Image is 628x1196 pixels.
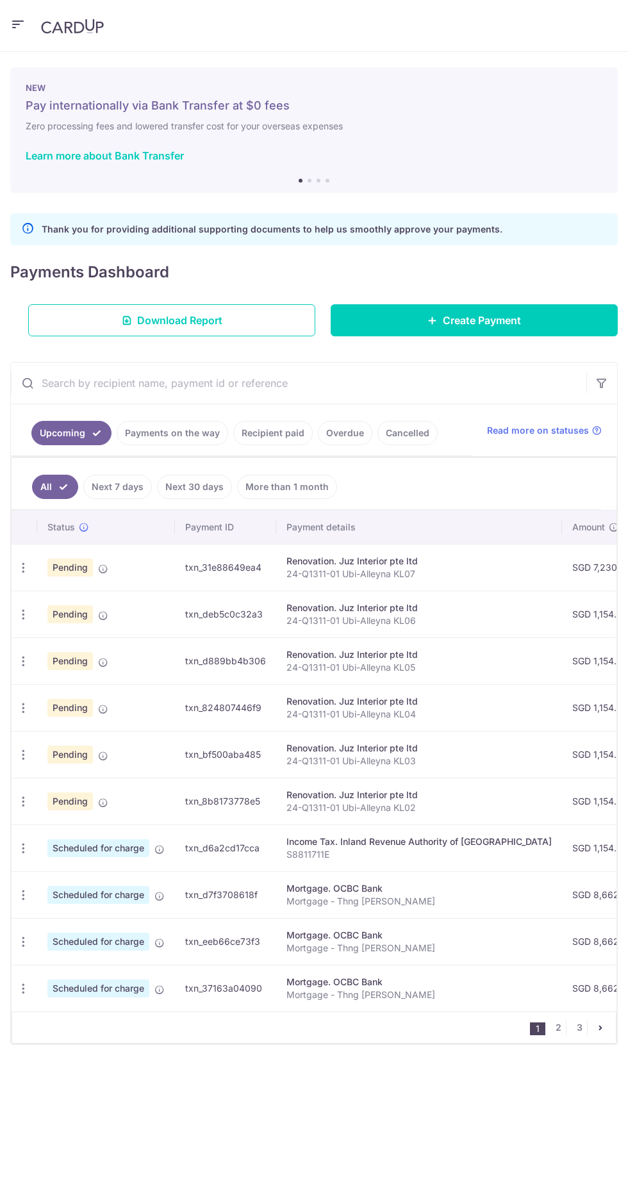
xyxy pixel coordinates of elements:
[26,149,184,162] a: Learn more about Bank Transfer
[26,119,602,134] h6: Zero processing fees and lowered transfer cost for your overseas expenses
[286,976,552,988] div: Mortgage. OCBC Bank
[175,778,276,824] td: txn_8b8173778e5
[28,304,315,336] a: Download Report
[157,475,232,499] a: Next 30 days
[175,918,276,965] td: txn_eeb66ce73f3
[286,835,552,848] div: Income Tax. Inland Revenue Authority of [GEOGRAPHIC_DATA]
[286,695,552,708] div: Renovation. Juz Interior pte ltd
[530,1022,545,1035] li: 1
[286,755,552,767] p: 24-Q1311-01 Ubi-Alleyna KL03
[286,614,552,627] p: 24-Q1311-01 Ubi-Alleyna KL06
[286,648,552,661] div: Renovation. Juz Interior pte ltd
[572,521,605,534] span: Amount
[47,652,93,670] span: Pending
[530,1012,616,1043] nav: pager
[443,313,521,328] span: Create Payment
[286,988,552,1001] p: Mortgage - Thng [PERSON_NAME]
[26,98,602,113] h5: Pay internationally via Bank Transfer at $0 fees
[487,424,602,437] a: Read more on statuses
[550,1020,566,1035] a: 2
[237,475,337,499] a: More than 1 month
[286,661,552,674] p: 24-Q1311-01 Ubi-Alleyna KL05
[331,304,618,336] a: Create Payment
[47,792,93,810] span: Pending
[83,475,152,499] a: Next 7 days
[286,801,552,814] p: 24-Q1311-01 Ubi-Alleyna KL02
[175,731,276,778] td: txn_bf500aba485
[286,708,552,721] p: 24-Q1311-01 Ubi-Alleyna KL04
[47,521,75,534] span: Status
[47,699,93,717] span: Pending
[47,746,93,764] span: Pending
[175,684,276,731] td: txn_824807446f9
[175,965,276,1012] td: txn_37163a04090
[31,421,112,445] a: Upcoming
[42,222,502,237] p: Thank you for providing additional supporting documents to help us smoothly approve your payments.
[572,1020,587,1035] a: 3
[318,421,372,445] a: Overdue
[10,261,169,284] h4: Payments Dashboard
[175,824,276,871] td: txn_d6a2cd17cca
[286,568,552,580] p: 24-Q1311-01 Ubi-Alleyna KL07
[286,555,552,568] div: Renovation. Juz Interior pte ltd
[47,933,149,951] span: Scheduled for charge
[175,871,276,918] td: txn_d7f3708618f
[377,421,438,445] a: Cancelled
[137,313,222,328] span: Download Report
[286,848,552,861] p: S8811711E
[286,602,552,614] div: Renovation. Juz Interior pte ltd
[47,559,93,577] span: Pending
[32,475,78,499] a: All
[286,929,552,942] div: Mortgage. OCBC Bank
[286,742,552,755] div: Renovation. Juz Interior pte ltd
[233,421,313,445] a: Recipient paid
[487,424,589,437] span: Read more on statuses
[276,511,562,544] th: Payment details
[26,83,602,93] p: NEW
[47,979,149,997] span: Scheduled for charge
[286,895,552,908] p: Mortgage - Thng [PERSON_NAME]
[286,882,552,895] div: Mortgage. OCBC Bank
[47,839,149,857] span: Scheduled for charge
[175,511,276,544] th: Payment ID
[11,363,586,404] input: Search by recipient name, payment id or reference
[41,19,104,34] img: CardUp
[47,605,93,623] span: Pending
[47,886,149,904] span: Scheduled for charge
[175,637,276,684] td: txn_d889bb4b306
[175,591,276,637] td: txn_deb5c0c32a3
[117,421,228,445] a: Payments on the way
[175,544,276,591] td: txn_31e88649ea4
[286,942,552,954] p: Mortgage - Thng [PERSON_NAME]
[286,789,552,801] div: Renovation. Juz Interior pte ltd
